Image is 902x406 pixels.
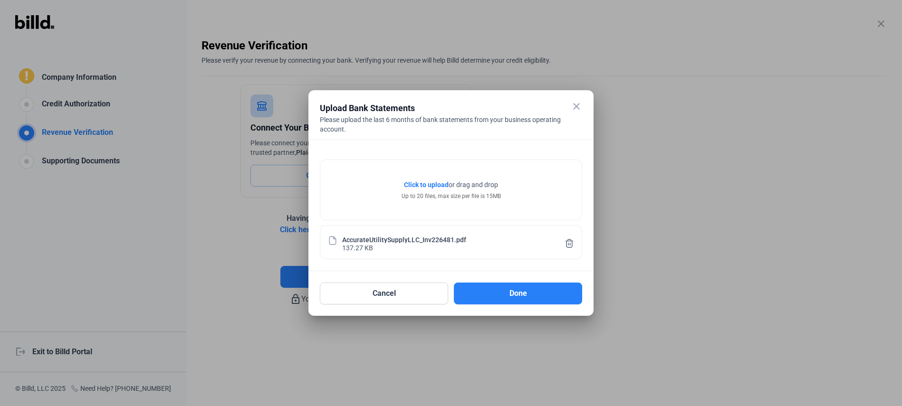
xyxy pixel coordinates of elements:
[320,115,582,134] div: Please upload the last 6 months of bank statements from your business operating account.
[342,235,466,243] div: AccurateUtilitySupplyLLC_Inv226481.pdf
[454,283,582,304] button: Done
[342,243,373,251] div: 137.27 KB
[402,192,501,200] div: Up to 20 files, max size per file is 15MB
[320,283,448,304] button: Cancel
[449,180,498,189] span: or drag and drop
[571,101,582,112] mat-icon: close
[404,181,449,189] span: Click to upload
[320,102,558,115] div: Upload Bank Statements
